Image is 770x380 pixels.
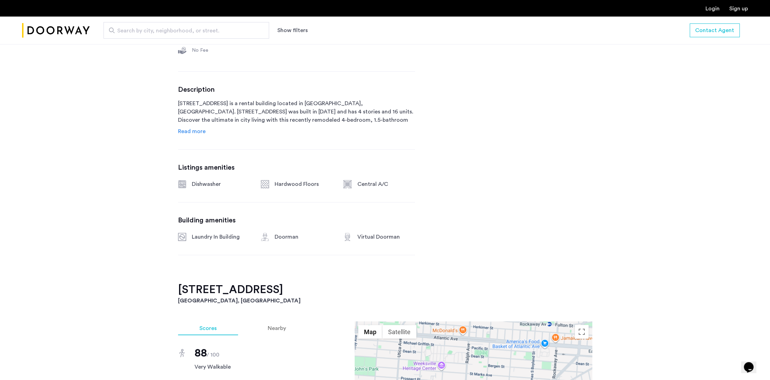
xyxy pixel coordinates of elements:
[705,6,720,11] a: Login
[195,348,207,359] span: 88
[277,26,308,34] button: Show or hide filters
[275,180,333,188] div: Hardwood Floors
[690,23,740,37] button: button
[729,6,748,11] a: Registration
[178,283,592,297] h2: [STREET_ADDRESS]
[207,352,219,358] span: / 100
[178,99,415,124] p: [STREET_ADDRESS] is a rental building located in [GEOGRAPHIC_DATA], [GEOGRAPHIC_DATA]. [STREET_AD...
[357,233,415,241] div: Virtual Doorman
[695,26,734,34] span: Contact Agent
[178,86,415,94] h3: Description
[22,18,90,43] img: logo
[382,325,416,339] button: Show satellite imagery
[103,22,269,39] input: Apartment Search
[22,18,90,43] a: Cazamio Logo
[192,233,250,241] div: Laundry In Building
[195,363,307,371] span: Very Walkable
[268,326,286,331] span: Nearby
[192,180,250,188] div: Dishwasher
[575,325,589,339] button: Toggle fullscreen view
[357,180,415,188] div: Central A/C
[178,129,206,134] span: Read more
[358,325,382,339] button: Show street map
[178,163,415,172] h3: Listings amenities
[199,326,217,331] span: Scores
[192,47,250,54] div: No Fee
[741,352,763,373] iframe: chat widget
[117,27,250,35] span: Search by city, neighborhood, or street.
[178,297,592,305] h3: [GEOGRAPHIC_DATA], [GEOGRAPHIC_DATA]
[178,216,415,224] h3: Building amenities
[178,127,206,136] a: Read info
[275,233,333,241] div: Doorman
[179,349,185,357] img: score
